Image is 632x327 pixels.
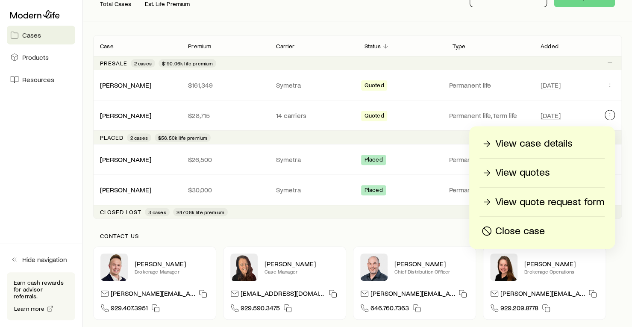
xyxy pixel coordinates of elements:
span: Quoted [365,112,384,121]
p: Permanent life [449,155,530,164]
p: [PERSON_NAME][EMAIL_ADDRESS][DOMAIN_NAME] [500,289,585,300]
span: 2 cases [134,60,152,67]
span: 3 cases [148,209,166,215]
span: Resources [22,75,54,84]
div: [PERSON_NAME] [100,111,151,120]
p: Symetra [276,155,350,164]
a: View case details [479,136,605,151]
a: Cases [7,26,75,44]
span: Hide navigation [22,255,67,264]
p: Permanent life [449,81,530,89]
img: Dan Pierson [360,253,388,281]
p: Earn cash rewards for advisor referrals. [14,279,68,300]
a: View quote request form [479,194,605,209]
p: [PERSON_NAME] [394,259,469,268]
p: Chief Distribution Officer [394,268,469,275]
p: Type [453,43,466,50]
p: View case details [495,137,573,150]
p: Carrier [276,43,294,50]
a: View quotes [479,165,605,180]
a: [PERSON_NAME] [100,186,151,194]
span: 929.209.8778 [500,303,538,315]
span: [DATE] [541,111,561,120]
button: Hide navigation [7,250,75,269]
span: Cases [22,31,41,39]
span: Learn more [14,306,45,312]
p: Symetra [276,81,350,89]
p: Case Manager [265,268,339,275]
a: Resources [7,70,75,89]
span: 646.760.7363 [370,303,409,315]
p: $26,500 [188,155,262,164]
p: Case [100,43,114,50]
a: [PERSON_NAME] [100,155,151,163]
p: Est. Life Premium [145,0,190,7]
p: Brokerage Operations [524,268,599,275]
span: 2 cases [130,134,148,141]
p: Symetra [276,186,350,194]
p: Added [541,43,559,50]
span: Placed [365,186,383,195]
span: Quoted [365,82,384,91]
p: Brokerage Manager [135,268,209,275]
span: $47.06k life premium [176,209,224,215]
span: Placed [365,156,383,165]
img: Derek Wakefield [100,253,128,281]
p: View quote request form [495,195,604,209]
p: 14 carriers [276,111,350,120]
p: [EMAIL_ADDRESS][DOMAIN_NAME] [241,289,325,300]
span: [DATE] [541,81,561,89]
span: $56.50k life premium [158,134,207,141]
p: Closed lost [100,209,141,215]
p: Close case [495,224,545,238]
a: [PERSON_NAME] [100,111,151,119]
button: Close case [479,224,605,239]
p: View quotes [495,166,550,180]
p: $28,715 [188,111,262,120]
img: Ellen Wall [490,253,517,281]
p: Status [365,43,381,50]
p: [PERSON_NAME] [265,259,339,268]
p: Permanent life, Term life [449,111,530,120]
a: Products [7,48,75,67]
span: Products [22,53,49,62]
img: Abby McGuigan [230,253,258,281]
div: Earn cash rewards for advisor referrals.Learn more [7,272,75,320]
p: [PERSON_NAME][EMAIL_ADDRESS][DOMAIN_NAME] [370,289,455,300]
div: [PERSON_NAME] [100,155,151,164]
p: $30,000 [188,186,262,194]
p: Total Cases [100,0,131,7]
p: Placed [100,134,123,141]
p: $161,349 [188,81,262,89]
p: [PERSON_NAME] [135,259,209,268]
p: Premium [188,43,211,50]
span: 929.407.3951 [111,303,148,315]
p: Presale [100,60,127,67]
p: [PERSON_NAME][EMAIL_ADDRESS][DOMAIN_NAME] [111,289,195,300]
span: $190.06k life premium [162,60,213,67]
div: [PERSON_NAME] [100,81,151,90]
a: [PERSON_NAME] [100,81,151,89]
p: Permanent life [449,186,530,194]
div: Client cases [93,35,622,219]
p: Contact us [100,233,615,239]
p: [PERSON_NAME] [524,259,599,268]
span: 929.590.3475 [241,303,280,315]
